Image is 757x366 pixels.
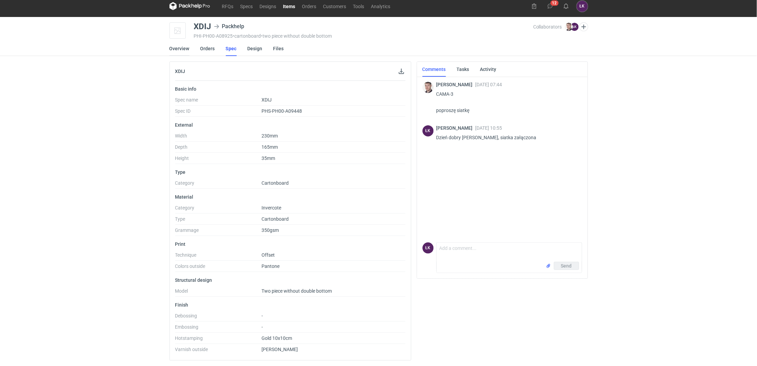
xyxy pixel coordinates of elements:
span: 350gsm [262,227,279,233]
a: Specs [237,2,256,10]
span: 35mm [262,155,275,161]
div: PHI-PH00-A08925 [194,33,533,39]
span: Cartonboard [262,180,289,186]
dt: Model [175,288,262,297]
button: Download specification [397,67,405,75]
dt: Varnish outside [175,347,262,355]
dt: Spec ID [175,108,262,117]
a: Tasks [457,62,469,77]
button: ŁK [577,1,588,12]
span: XDIJ [262,97,272,103]
span: - [262,324,263,330]
figcaption: ŁK [422,242,434,254]
dt: Technique [175,252,262,261]
a: Activity [480,62,497,77]
span: Collaborators [533,24,562,30]
dt: Category [175,205,262,214]
button: Edit collaborators [579,22,588,31]
div: Łukasz Kowalski [422,242,434,254]
a: Orders [299,2,320,10]
dt: Colors outside [175,263,262,272]
span: [DATE] 07:44 [475,82,502,87]
img: Maciej Sikora [565,23,573,31]
span: [PERSON_NAME] [436,125,475,131]
a: Spec [226,41,237,56]
div: Łukasz Kowalski [422,125,434,136]
p: Basic info [175,86,405,92]
p: Finish [175,302,405,308]
span: Invercote [262,205,281,211]
p: CAMA-3 poproszę siatkę [436,90,577,114]
span: [PERSON_NAME] [262,347,298,352]
span: PHS-PH00-A09448 [262,108,302,114]
span: • cartonboard [233,33,261,39]
span: Send [561,263,572,268]
p: Material [175,194,405,200]
div: XDIJ [194,22,211,31]
span: Pantone [262,263,280,269]
button: 12 [545,1,556,12]
span: Two piece without double bottom [262,288,332,294]
dt: Spec name [175,97,262,106]
a: Tools [350,2,368,10]
dt: Grammage [175,227,262,236]
span: Cartonboard [262,216,289,222]
span: Gold 10x10cm [262,335,292,341]
p: Type [175,169,405,175]
dt: Width [175,133,262,142]
span: - [262,313,263,318]
div: Packhelp [214,22,245,31]
div: Łukasz Kowalski [577,1,588,12]
a: Files [273,41,284,56]
p: Dzień dobry [PERSON_NAME], siatka załączona [436,133,577,142]
dt: Category [175,180,262,189]
a: Designs [256,2,280,10]
dt: Debossing [175,313,262,322]
p: External [175,122,405,128]
a: Items [280,2,299,10]
span: • two piece without double bottom [261,33,332,39]
svg: Packhelp Pro [169,2,210,10]
dt: Height [175,155,262,164]
a: Analytics [368,2,394,10]
p: Print [175,241,405,247]
span: [DATE] 10:55 [475,125,502,131]
a: Comments [422,62,446,77]
span: 230mm [262,133,278,139]
span: Offset [262,252,275,258]
dt: Hotstamping [175,335,262,344]
dt: Embossing [175,324,262,333]
img: Maciej Sikora [422,82,434,93]
dt: Depth [175,144,262,153]
a: RFQs [219,2,237,10]
a: Orders [200,41,215,56]
h2: XDIJ [175,69,185,74]
span: 165mm [262,144,278,150]
a: Design [248,41,263,56]
button: Send [554,262,579,270]
dt: Type [175,216,262,225]
figcaption: ŁK [571,23,579,31]
a: Customers [320,2,350,10]
a: Overview [169,41,190,56]
p: Structural design [175,277,405,283]
span: [PERSON_NAME] [436,82,475,87]
figcaption: ŁK [422,125,434,136]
